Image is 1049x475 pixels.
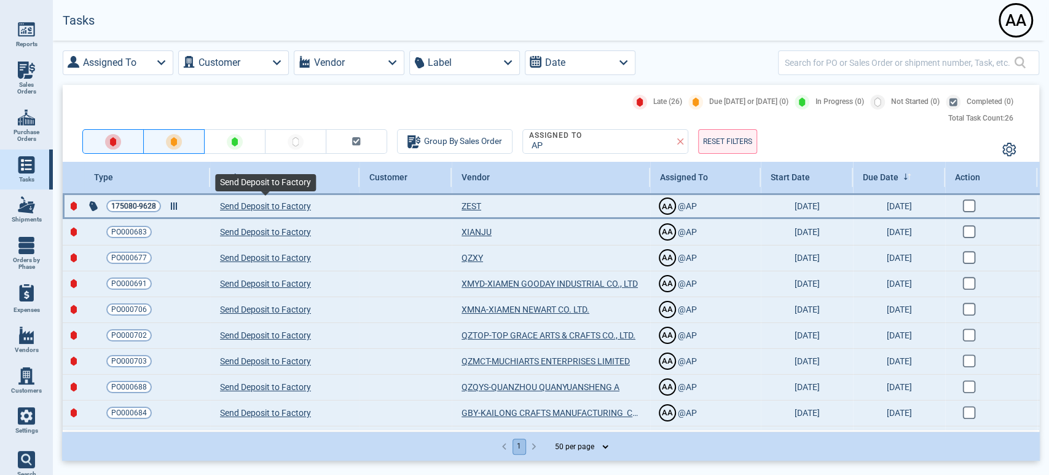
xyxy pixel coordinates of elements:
[771,172,810,182] span: Start Date
[18,156,35,174] img: menu_icon
[106,277,152,290] a: PO000691
[513,439,526,455] button: page 1
[220,329,311,341] a: Send Deposit to Factory
[220,355,311,367] span: Send Deposit to Factory
[853,426,945,452] td: [DATE]
[198,54,240,71] label: Customer
[10,81,43,95] span: Sales Orders
[83,54,136,71] label: Assigned To
[853,297,945,322] td: [DATE]
[863,172,898,182] span: Due Date
[14,306,40,314] span: Expenses
[675,407,697,419] span: @AP
[675,329,697,341] span: @AP
[111,200,156,212] span: 175080-9628
[18,109,35,126] img: menu_icon
[462,330,635,340] span: QZTOP-TOP GRACE ARTS & CRAFTS CO., LTD.
[111,381,147,393] span: PO000688
[220,252,311,264] a: Send Deposit to Factory
[853,271,945,297] td: [DATE]
[10,129,43,143] span: Purchase Orders
[220,303,311,316] span: Send Deposit to Factory
[660,199,675,214] div: A A
[675,355,697,367] span: @AP
[462,329,635,341] a: QZTOP-TOP GRACE ARTS & CRAFTS CO., LTD.
[761,426,853,452] td: [DATE]
[761,219,853,245] td: [DATE]
[462,408,656,418] span: GBY-KAILONG CRAFTS MANUFACTURING CO.,LTD
[853,219,945,245] td: [DATE]
[111,407,147,419] span: PO000684
[15,346,39,354] span: Vendors
[220,200,311,212] span: Send Deposit to Factory
[106,407,152,419] a: PO000684
[94,172,113,182] span: Type
[948,114,1013,123] div: Total Task Count: 26
[761,400,853,426] td: [DATE]
[462,200,481,212] a: ZEST
[111,329,147,341] span: PO000702
[761,348,853,374] td: [DATE]
[462,201,481,211] span: ZEST
[967,98,1013,106] span: Completed (0)
[11,387,42,394] span: Customers
[18,237,35,254] img: menu_icon
[853,322,945,348] td: [DATE]
[220,226,311,238] a: Send Deposit to Factory
[462,277,638,290] a: XMYD-XIAMEN GOODAY INDUSTRIAL CO., LTD
[19,176,34,183] span: Tasks
[220,381,311,393] a: Send Deposit to Factory
[653,98,682,106] span: Late (26)
[761,193,853,219] td: [DATE]
[369,172,407,182] span: Customer
[528,141,678,151] div: AP
[761,322,853,348] td: [DATE]
[12,216,42,223] span: Shipments
[106,226,152,238] a: PO000683
[220,277,311,290] span: Send Deposit to Factory
[853,400,945,426] td: [DATE]
[111,277,147,290] span: PO000691
[428,54,452,71] label: Label
[785,54,1014,71] input: Search for PO or Sales Order or shipment number, Task, etc.
[462,227,492,237] span: XIANJU
[397,129,513,154] button: Group By Sales Order
[761,297,853,322] td: [DATE]
[18,367,35,385] img: menu_icon
[853,374,945,400] td: [DATE]
[16,41,37,48] span: Reports
[106,200,161,212] a: 175080-9628
[63,14,95,28] h2: Tasks
[660,250,675,265] div: A A
[955,172,980,182] span: Action
[660,172,708,182] span: Assigned To
[660,276,675,291] div: A A
[462,407,640,419] a: GBY-KAILONG CRAFTS MANUFACTURING CO.,LTD
[660,405,675,420] div: A A
[111,252,147,264] span: PO000677
[106,252,152,264] a: PO000677
[462,382,619,392] span: QZQYS-QUANZHOU QUANYUANSHENG A
[462,381,619,393] a: QZQYS-QUANZHOU QUANYUANSHENG A
[462,226,492,238] a: XIANJU
[18,21,35,38] img: menu_icon
[761,245,853,271] td: [DATE]
[314,54,345,71] label: Vendor
[698,129,757,154] button: RESET FILTERS
[106,355,152,367] a: PO000703
[528,132,583,140] legend: Assigned To
[660,354,675,369] div: A A
[220,407,311,419] a: Send Deposit to Factory
[675,252,697,264] span: @AP
[462,303,589,316] a: XMNA-XIAMEN NEWART CO. LTD.
[462,252,483,264] a: QZXY
[815,98,864,106] span: In Progress (0)
[709,98,788,106] span: Due [DATE] or [DATE] (0)
[462,253,483,263] span: QZXY
[111,226,147,238] span: PO000683
[525,50,635,75] button: Date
